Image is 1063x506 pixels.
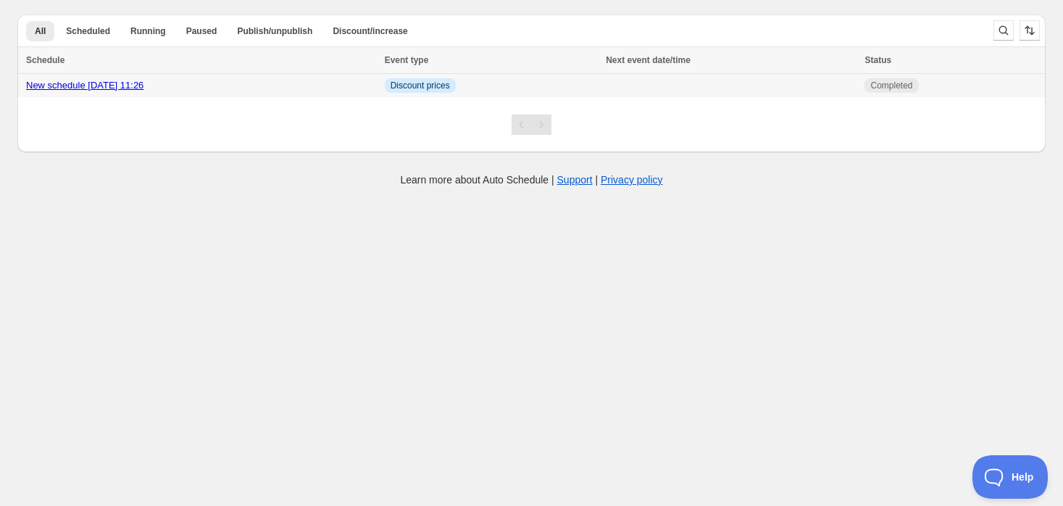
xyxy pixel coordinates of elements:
p: Learn more about Auto Schedule | | [400,173,662,187]
button: Sort the results [1020,20,1040,41]
a: Support [557,174,593,186]
span: Status [864,55,891,65]
span: Scheduled [66,25,110,37]
span: Schedule [26,55,64,65]
span: Running [130,25,166,37]
span: Discount/increase [333,25,407,37]
iframe: Toggle Customer Support [972,455,1049,499]
span: All [35,25,46,37]
span: Event type [385,55,429,65]
nav: Pagination [512,115,551,135]
span: Next event date/time [606,55,691,65]
span: Completed [870,80,912,91]
button: Search and filter results [993,20,1014,41]
span: Publish/unpublish [237,25,312,37]
a: New schedule [DATE] 11:26 [26,80,143,91]
span: Discount prices [391,80,450,91]
a: Privacy policy [601,174,663,186]
span: Paused [186,25,217,37]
